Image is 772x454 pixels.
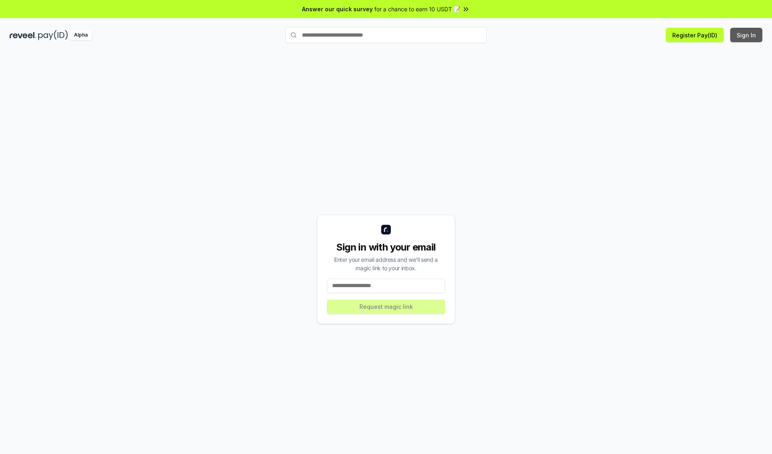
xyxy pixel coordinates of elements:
[302,5,373,13] span: Answer our quick survey
[666,28,724,42] button: Register Pay(ID)
[327,255,445,272] div: Enter your email address and we’ll send a magic link to your inbox.
[70,30,92,40] div: Alpha
[730,28,762,42] button: Sign In
[327,241,445,254] div: Sign in with your email
[10,30,37,40] img: reveel_dark
[374,5,460,13] span: for a chance to earn 10 USDT 📝
[381,225,391,234] img: logo_small
[38,30,68,40] img: pay_id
